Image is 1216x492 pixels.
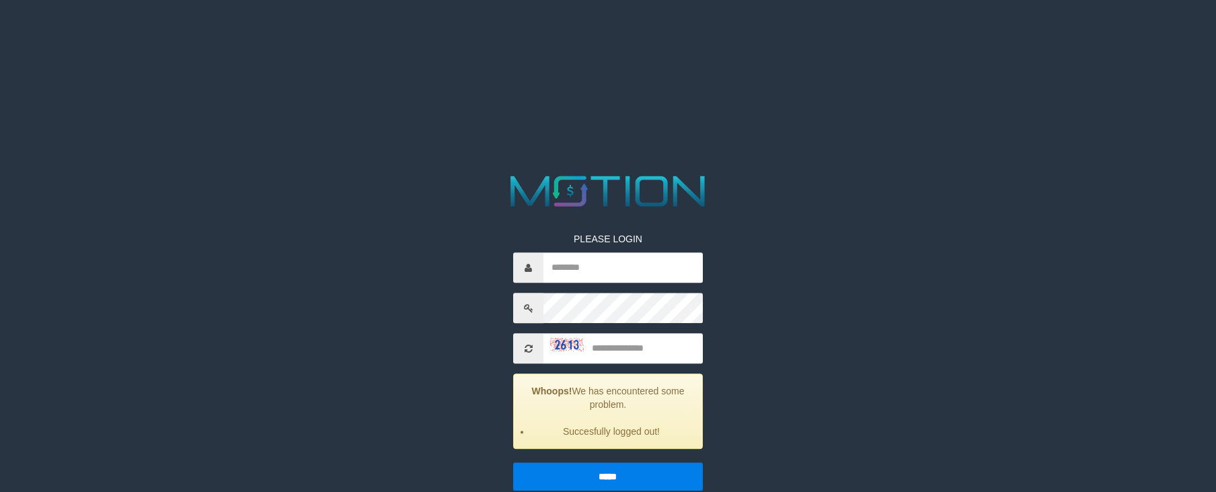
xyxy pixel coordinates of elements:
[550,338,584,351] img: captcha
[513,233,702,246] p: PLEASE LOGIN
[502,170,714,212] img: MOTION_logo.png
[513,374,702,450] div: We has encountered some problem.
[531,425,691,439] li: Succesfully logged out!
[532,386,572,397] strong: Whoops!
